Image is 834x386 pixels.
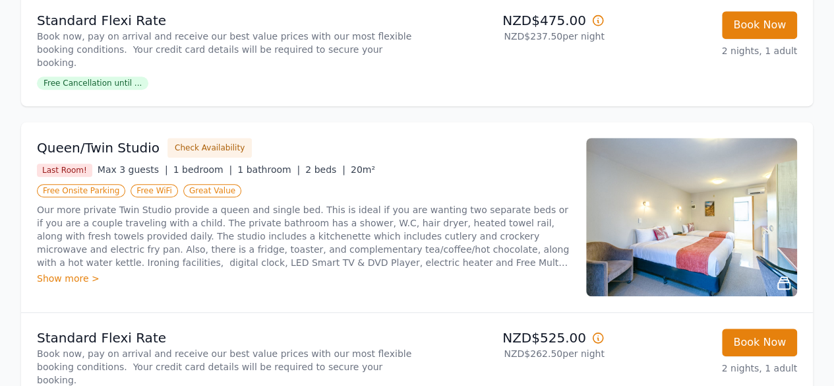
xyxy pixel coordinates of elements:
div: Show more > [37,272,570,285]
h3: Queen/Twin Studio [37,139,160,157]
span: 20m² [351,164,375,175]
span: Free WiFi [131,184,178,197]
p: 2 nights, 1 adult [615,44,797,57]
p: Standard Flexi Rate [37,11,412,30]
span: Great Value [183,184,241,197]
span: Free Onsite Parking [37,184,125,197]
p: NZD$262.50 per night [423,347,605,360]
span: Max 3 guests | [98,164,168,175]
p: Our more private Twin Studio provide a queen and single bed. This is ideal if you are wanting two... [37,203,570,269]
span: Last Room! [37,164,92,177]
button: Check Availability [167,138,252,158]
p: NZD$475.00 [423,11,605,30]
span: Free Cancellation until ... [37,77,148,90]
button: Book Now [722,329,797,356]
p: Standard Flexi Rate [37,329,412,347]
p: 2 nights, 1 adult [615,362,797,375]
span: 2 beds | [305,164,345,175]
p: NZD$237.50 per night [423,30,605,43]
p: Book now, pay on arrival and receive our best value prices with our most flexible booking conditi... [37,30,412,69]
p: NZD$525.00 [423,329,605,347]
span: 1 bedroom | [173,164,233,175]
button: Book Now [722,11,797,39]
span: 1 bathroom | [237,164,300,175]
